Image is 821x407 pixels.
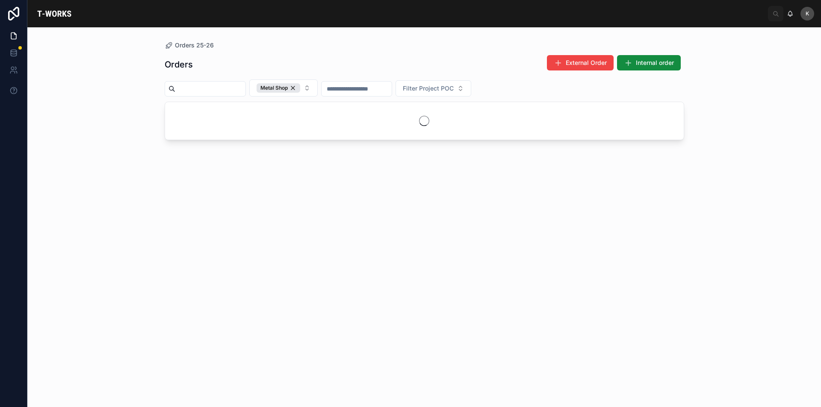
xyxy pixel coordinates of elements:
[547,55,614,70] button: External Order
[165,41,214,50] a: Orders 25-26
[403,84,454,93] span: Filter Project POC
[257,83,300,93] button: Unselect METAL_SHOP
[566,59,607,67] span: External Order
[617,55,681,70] button: Internal order
[81,4,768,8] div: scrollable content
[249,79,318,97] button: Select Button
[175,41,214,50] span: Orders 25-26
[806,10,809,17] span: K
[257,83,300,93] div: Metal Shop
[165,59,193,70] h1: Orders
[396,80,471,97] button: Select Button
[636,59,674,67] span: Internal order
[34,7,74,20] img: App logo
